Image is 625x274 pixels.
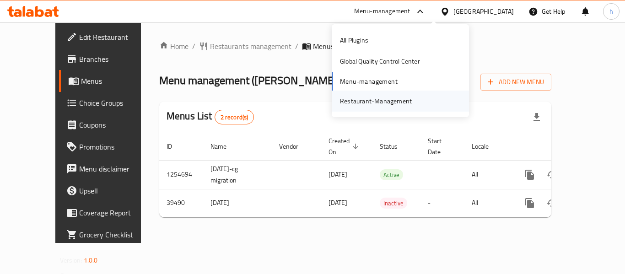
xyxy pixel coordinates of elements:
[167,109,254,124] h2: Menus List
[329,197,347,209] span: [DATE]
[340,56,420,66] div: Global Quality Control Center
[79,141,152,152] span: Promotions
[59,158,160,180] a: Menu disclaimer
[488,76,544,88] span: Add New Menu
[167,141,184,152] span: ID
[519,192,541,214] button: more
[480,74,551,91] button: Add New Menu
[526,106,548,128] div: Export file
[464,189,512,217] td: All
[210,41,291,52] span: Restaurants management
[519,164,541,186] button: more
[159,41,189,52] a: Home
[464,160,512,189] td: All
[79,32,152,43] span: Edit Restaurant
[340,96,412,106] div: Restaurant-Management
[279,141,310,152] span: Vendor
[59,224,160,246] a: Grocery Checklist
[79,185,152,196] span: Upsell
[420,160,464,189] td: -
[79,54,152,64] span: Branches
[428,135,453,157] span: Start Date
[59,202,160,224] a: Coverage Report
[453,6,514,16] div: [GEOGRAPHIC_DATA]
[60,254,82,266] span: Version:
[192,41,195,52] li: /
[79,207,152,218] span: Coverage Report
[203,160,272,189] td: [DATE]-cg migration
[380,170,403,180] span: Active
[159,133,614,217] table: enhanced table
[340,35,368,45] div: All Plugins
[380,141,409,152] span: Status
[420,189,464,217] td: -
[541,192,563,214] button: Change Status
[512,133,614,161] th: Actions
[84,254,98,266] span: 1.0.0
[295,41,298,52] li: /
[313,41,334,52] span: Menus
[210,141,238,152] span: Name
[199,41,291,52] a: Restaurants management
[59,48,160,70] a: Branches
[79,97,152,108] span: Choice Groups
[59,26,160,48] a: Edit Restaurant
[81,75,152,86] span: Menus
[79,163,152,174] span: Menu disclaimer
[380,198,407,209] span: Inactive
[79,229,152,240] span: Grocery Checklist
[541,164,563,186] button: Change Status
[59,92,160,114] a: Choice Groups
[380,169,403,180] div: Active
[203,189,272,217] td: [DATE]
[159,160,203,189] td: 1254694
[329,168,347,180] span: [DATE]
[59,70,160,92] a: Menus
[215,113,254,122] span: 2 record(s)
[354,6,410,17] div: Menu-management
[329,135,361,157] span: Created On
[215,110,254,124] div: Total records count
[159,189,203,217] td: 39490
[159,70,340,91] span: Menu management ( [PERSON_NAME] )
[609,6,613,16] span: h
[59,180,160,202] a: Upsell
[79,119,152,130] span: Coupons
[59,114,160,136] a: Coupons
[59,136,160,158] a: Promotions
[472,141,501,152] span: Locale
